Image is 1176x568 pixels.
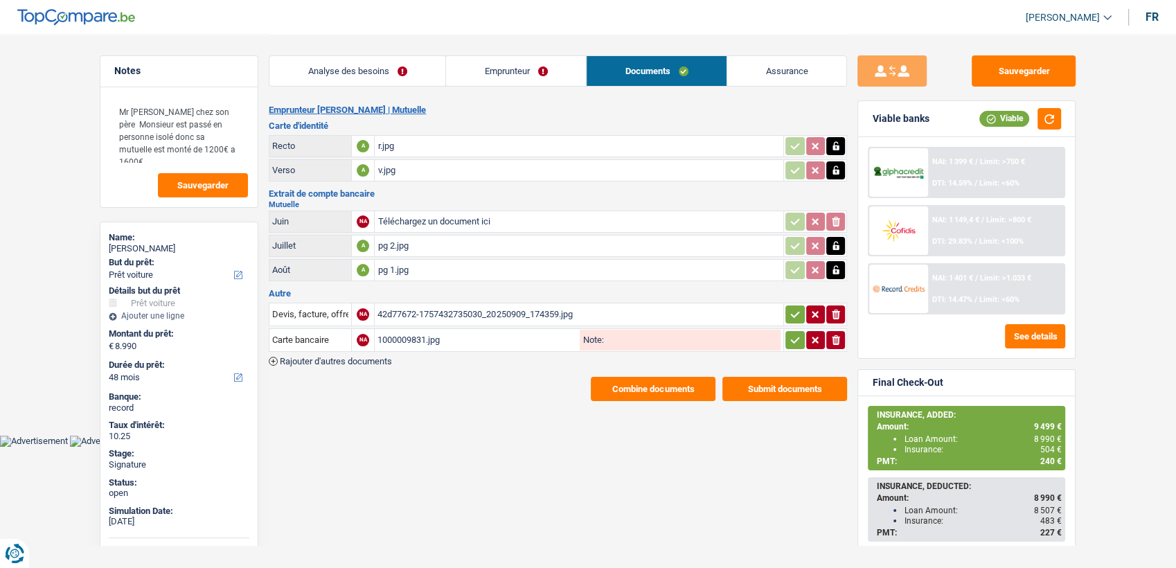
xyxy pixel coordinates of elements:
[357,308,369,321] div: NA
[876,493,1061,503] div: Amount:
[109,506,249,517] div: Simulation Date:
[986,215,1031,224] span: Limit: >800 €
[876,422,1061,432] div: Amount:
[932,179,972,188] span: DTI: 14.59%
[109,420,249,431] div: Taux d'intérêt:
[1040,456,1061,466] span: 240 €
[109,328,247,339] label: Montant du prêt:
[269,289,847,298] h3: Autre
[873,218,924,243] img: Cofidis
[109,544,249,556] div: AlphaCredit:
[377,260,781,281] div: pg 1.jpg
[109,257,247,268] label: But du prêt:
[357,215,369,228] div: NA
[109,448,249,459] div: Stage:
[932,295,972,304] span: DTI: 14.47%
[269,189,847,198] h3: Extrait de compte bancaire
[979,111,1029,126] div: Viable
[269,357,392,366] button: Rajouter d'autres documents
[972,55,1076,87] button: Sauvegarder
[446,56,586,86] a: Emprunteur
[272,240,348,251] div: Juillet
[70,436,138,447] img: Advertisement
[280,357,392,366] span: Rajouter d'autres documents
[904,434,1061,444] div: Loan Amount:
[109,285,249,296] div: Détails but du prêt
[591,377,715,401] button: Combine documents
[17,9,135,26] img: TopCompare Logo
[980,274,1031,283] span: Limit: >1.033 €
[1040,516,1061,526] span: 483 €
[1146,10,1159,24] div: fr
[980,157,1025,166] span: Limit: >750 €
[272,165,348,175] div: Verso
[177,181,229,190] span: Sauvegarder
[272,216,348,227] div: Juin
[932,274,973,283] span: NAI: 1 401 €
[377,236,781,256] div: pg 2.jpg
[158,173,248,197] button: Sauvegarder
[357,334,369,346] div: NA
[109,431,249,442] div: 10.25
[904,445,1061,454] div: Insurance:
[269,105,847,116] h2: Emprunteur [PERSON_NAME] | Mutuelle
[109,311,249,321] div: Ajouter une ligne
[357,140,369,152] div: A
[727,56,846,86] a: Assurance
[979,237,1024,246] span: Limit: <100%
[979,179,1019,188] span: Limit: <60%
[974,295,977,304] span: /
[357,164,369,177] div: A
[872,113,929,125] div: Viable banks
[904,516,1061,526] div: Insurance:
[1015,6,1112,29] a: [PERSON_NAME]
[587,56,727,86] a: Documents
[1033,506,1061,515] span: 8 507 €
[109,243,249,254] div: [PERSON_NAME]
[269,56,445,86] a: Analyse des besoins
[1026,12,1100,24] span: [PERSON_NAME]
[377,304,781,325] div: 42d77672-1757432735030_20250909_174359.jpg
[109,402,249,414] div: record
[722,377,847,401] button: Submit documents
[109,488,249,499] div: open
[269,201,847,208] h2: Mutuelle
[1005,324,1065,348] button: See details
[904,506,1061,515] div: Loan Amount:
[1033,422,1061,432] span: 9 499 €
[876,528,1061,538] div: PMT:
[1040,528,1061,538] span: 227 €
[1040,445,1061,454] span: 504 €
[272,141,348,151] div: Recto
[357,240,369,252] div: A
[377,136,781,157] div: r.jpg
[873,276,924,301] img: Record Credits
[975,274,978,283] span: /
[109,360,247,371] label: Durée du prêt:
[873,165,924,181] img: AlphaCredit
[975,157,978,166] span: /
[876,481,1061,491] div: INSURANCE, DEDUCTED:
[357,264,369,276] div: A
[109,477,249,488] div: Status:
[269,121,847,130] h3: Carte d'identité
[377,330,577,350] div: 1000009831.jpg
[109,391,249,402] div: Banque:
[109,459,249,470] div: Signature
[109,516,249,527] div: [DATE]
[974,237,977,246] span: /
[580,335,603,344] label: Note:
[979,295,1019,304] span: Limit: <60%
[109,341,114,352] span: €
[109,232,249,243] div: Name:
[981,215,984,224] span: /
[876,410,1061,420] div: INSURANCE, ADDED:
[932,157,973,166] span: NAI: 1 399 €
[377,160,781,181] div: v.jpg
[872,377,943,389] div: Final Check-Out
[932,237,972,246] span: DTI: 29.83%
[876,456,1061,466] div: PMT:
[974,179,977,188] span: /
[272,265,348,275] div: Août
[114,65,244,77] h5: Notes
